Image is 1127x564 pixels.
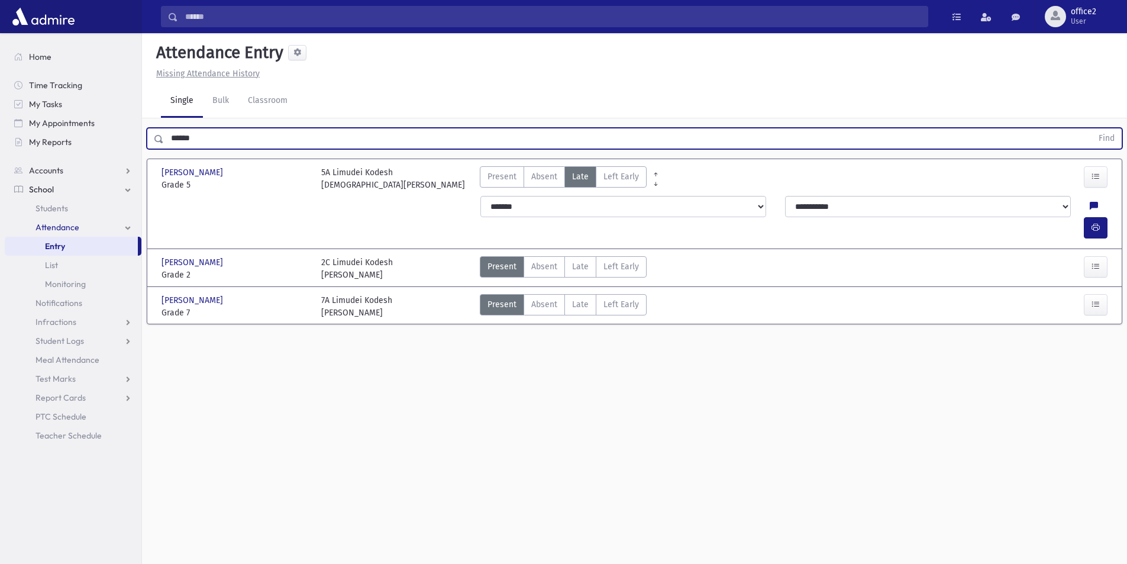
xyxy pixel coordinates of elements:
[531,298,557,311] span: Absent
[162,166,225,179] span: [PERSON_NAME]
[5,331,141,350] a: Student Logs
[5,95,141,114] a: My Tasks
[35,317,76,327] span: Infractions
[162,294,225,307] span: [PERSON_NAME]
[531,260,557,273] span: Absent
[162,179,309,191] span: Grade 5
[480,166,647,191] div: AttTypes
[487,260,516,273] span: Present
[35,430,102,441] span: Teacher Schedule
[5,256,141,275] a: List
[29,165,63,176] span: Accounts
[5,114,141,133] a: My Appointments
[35,373,76,384] span: Test Marks
[35,203,68,214] span: Students
[151,43,283,63] h5: Attendance Entry
[45,260,58,270] span: List
[5,76,141,95] a: Time Tracking
[29,80,82,91] span: Time Tracking
[1071,7,1096,17] span: office2
[480,294,647,319] div: AttTypes
[178,6,928,27] input: Search
[162,269,309,281] span: Grade 2
[45,279,86,289] span: Monitoring
[5,180,141,199] a: School
[35,336,84,346] span: Student Logs
[5,133,141,152] a: My Reports
[572,170,589,183] span: Late
[5,218,141,237] a: Attendance
[29,51,51,62] span: Home
[162,307,309,319] span: Grade 7
[5,294,141,312] a: Notifications
[5,161,141,180] a: Accounts
[162,256,225,269] span: [PERSON_NAME]
[321,294,392,319] div: 7A Limudei Kodesh [PERSON_NAME]
[161,85,203,118] a: Single
[603,298,639,311] span: Left Early
[5,275,141,294] a: Monitoring
[487,170,516,183] span: Present
[9,5,77,28] img: AdmirePro
[203,85,238,118] a: Bulk
[5,199,141,218] a: Students
[238,85,297,118] a: Classroom
[35,354,99,365] span: Meal Attendance
[35,392,86,403] span: Report Cards
[5,426,141,445] a: Teacher Schedule
[1092,128,1122,149] button: Find
[5,407,141,426] a: PTC Schedule
[321,166,465,191] div: 5A Limudei Kodesh [DEMOGRAPHIC_DATA][PERSON_NAME]
[5,369,141,388] a: Test Marks
[35,411,86,422] span: PTC Schedule
[156,69,260,79] u: Missing Attendance History
[5,388,141,407] a: Report Cards
[5,237,138,256] a: Entry
[603,170,639,183] span: Left Early
[35,222,79,233] span: Attendance
[29,99,62,109] span: My Tasks
[5,47,141,66] a: Home
[29,137,72,147] span: My Reports
[5,350,141,369] a: Meal Attendance
[151,69,260,79] a: Missing Attendance History
[29,184,54,195] span: School
[572,298,589,311] span: Late
[487,298,516,311] span: Present
[531,170,557,183] span: Absent
[480,256,647,281] div: AttTypes
[5,312,141,331] a: Infractions
[29,118,95,128] span: My Appointments
[35,298,82,308] span: Notifications
[603,260,639,273] span: Left Early
[45,241,65,252] span: Entry
[321,256,393,281] div: 2C Limudei Kodesh [PERSON_NAME]
[1071,17,1096,26] span: User
[572,260,589,273] span: Late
